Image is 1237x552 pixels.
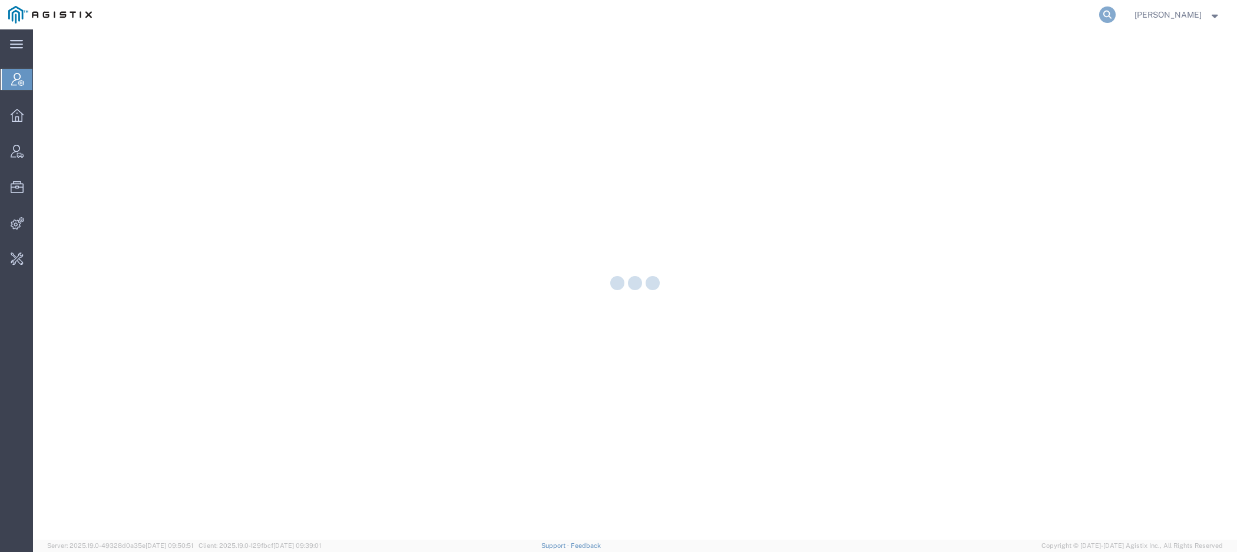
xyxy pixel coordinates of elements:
[1134,8,1221,22] button: [PERSON_NAME]
[1041,541,1223,551] span: Copyright © [DATE]-[DATE] Agistix Inc., All Rights Reserved
[1135,8,1202,21] span: Kaitlyn Hostetler
[541,542,571,549] a: Support
[8,6,92,24] img: logo
[273,542,321,549] span: [DATE] 09:39:01
[199,542,321,549] span: Client: 2025.19.0-129fbcf
[47,542,193,549] span: Server: 2025.19.0-49328d0a35e
[145,542,193,549] span: [DATE] 09:50:51
[571,542,601,549] a: Feedback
